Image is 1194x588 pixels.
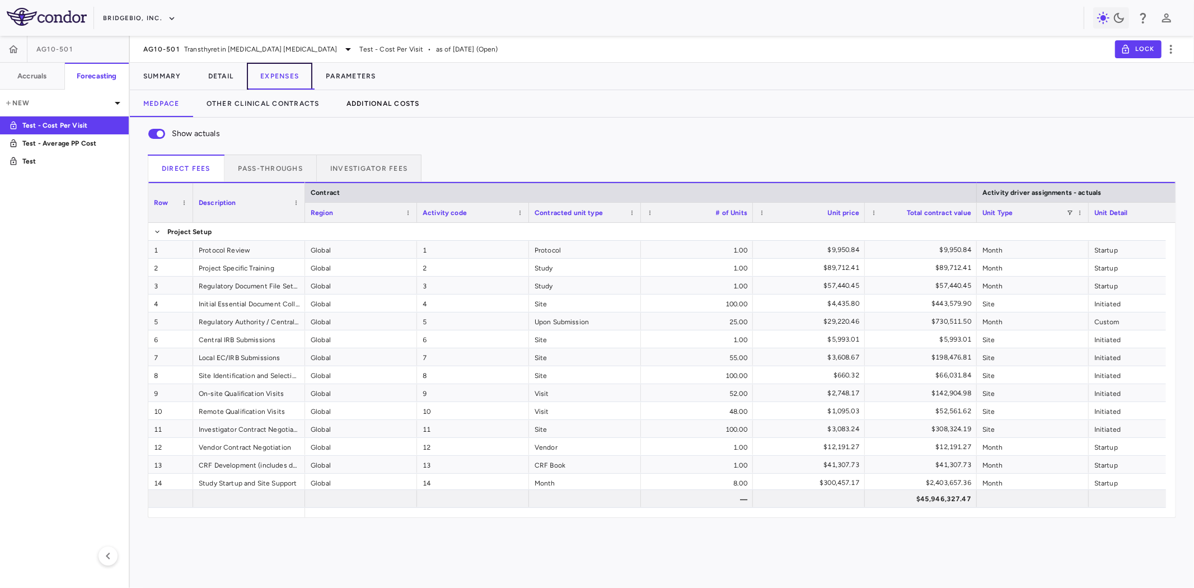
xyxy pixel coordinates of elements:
[641,259,753,276] div: 1.00
[875,312,971,330] div: $730,511.50
[423,209,467,217] span: Activity code
[130,90,193,117] button: Medpace
[977,474,1089,491] div: Month
[763,330,859,348] div: $5,993.01
[875,330,971,348] div: $5,993.01
[436,44,498,54] span: as of [DATE] (Open)
[193,277,305,294] div: Regulatory Document File Setup
[641,438,753,455] div: 1.00
[311,189,340,197] span: Contract
[305,330,417,348] div: Global
[148,259,193,276] div: 2
[875,277,971,295] div: $57,440.45
[22,120,105,130] p: Test - Cost Per Visit
[875,348,971,366] div: $198,476.81
[247,63,312,90] button: Expenses
[142,122,220,146] label: Show actuals
[193,438,305,455] div: Vendor Contract Negotiation
[875,474,971,492] div: $2,403,657.36
[195,63,247,90] button: Detail
[763,402,859,420] div: $1,095.03
[641,420,753,437] div: 100.00
[311,209,333,217] span: Region
[1115,40,1162,58] button: Lock
[875,259,971,277] div: $89,712.41
[763,438,859,456] div: $12,191.27
[417,366,529,384] div: 8
[716,209,748,217] span: # of Units
[875,241,971,259] div: $9,950.84
[193,402,305,419] div: Remote Qualification Visits
[148,474,193,491] div: 14
[148,384,193,402] div: 9
[148,277,193,294] div: 3
[148,312,193,330] div: 5
[148,402,193,419] div: 10
[529,456,641,473] div: CRF Book
[417,277,529,294] div: 3
[359,44,423,54] span: Test - Cost Per Visit
[193,259,305,276] div: Project Specific Training
[148,348,193,366] div: 7
[7,8,87,26] img: logo-full-SnFGN8VE.png
[977,241,1089,258] div: Month
[417,474,529,491] div: 14
[193,90,333,117] button: Other Clinical Contracts
[305,384,417,402] div: Global
[417,402,529,419] div: 10
[305,348,417,366] div: Global
[875,438,971,456] div: $12,191.27
[417,312,529,330] div: 5
[417,330,529,348] div: 6
[172,128,220,140] span: Show actuals
[529,259,641,276] div: Study
[333,90,433,117] button: Additional Costs
[4,98,111,108] p: New
[77,71,117,81] h6: Forecasting
[224,155,317,181] button: Pass-throughs
[305,456,417,473] div: Global
[529,474,641,491] div: Month
[763,456,859,474] div: $41,307.73
[130,63,195,90] button: Summary
[875,402,971,420] div: $52,561.62
[417,348,529,366] div: 7
[875,456,971,474] div: $41,307.73
[977,366,1089,384] div: Site
[305,402,417,419] div: Global
[529,402,641,419] div: Visit
[305,259,417,276] div: Global
[417,384,529,402] div: 9
[305,366,417,384] div: Global
[193,366,305,384] div: Site Identification and Selection
[22,156,105,166] p: Test
[529,241,641,258] div: Protocol
[193,312,305,330] div: Regulatory Authority / Central EC Submissions
[36,45,73,54] span: AG10-501
[148,330,193,348] div: 6
[641,402,753,419] div: 48.00
[529,312,641,330] div: Upon Submission
[154,199,168,207] span: Row
[103,10,176,27] button: BridgeBio, Inc.
[763,474,859,492] div: $300,457.17
[529,295,641,312] div: Site
[148,456,193,473] div: 13
[641,366,753,384] div: 100.00
[167,223,212,241] span: Project Setup
[529,366,641,384] div: Site
[641,456,753,473] div: 1.00
[641,312,753,330] div: 25.00
[875,490,971,508] div: $45,946,327.47
[305,312,417,330] div: Global
[417,241,529,258] div: 1
[148,366,193,384] div: 8
[193,241,305,258] div: Protocol Review
[763,312,859,330] div: $29,220.46
[977,420,1089,437] div: Site
[977,438,1089,455] div: Month
[977,402,1089,419] div: Site
[428,44,432,54] span: •
[184,44,337,54] span: Transthyretin [MEDICAL_DATA] [MEDICAL_DATA]
[529,330,641,348] div: Site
